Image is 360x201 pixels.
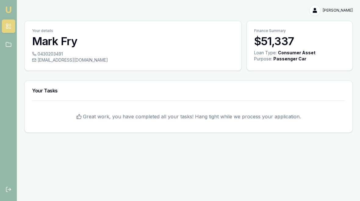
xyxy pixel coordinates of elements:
h3: Your Tasks [32,88,345,93]
p: Your details [32,28,234,33]
span: 0430203491 [38,51,63,57]
img: emu-icon-u.png [5,6,12,13]
h3: $51,337 [254,35,345,47]
span: [EMAIL_ADDRESS][DOMAIN_NAME] [38,57,108,63]
div: Passenger Car [273,56,306,62]
h3: Mark Fry [32,35,234,47]
span: [PERSON_NAME] [323,8,353,13]
div: Consumer Asset [278,50,315,56]
span: Great work, you have completed all your tasks! Hang tight while we process your application. [83,113,301,120]
div: Purpose: [254,56,272,62]
p: Finance Summary [254,28,345,33]
div: Loan Type: [254,50,277,56]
